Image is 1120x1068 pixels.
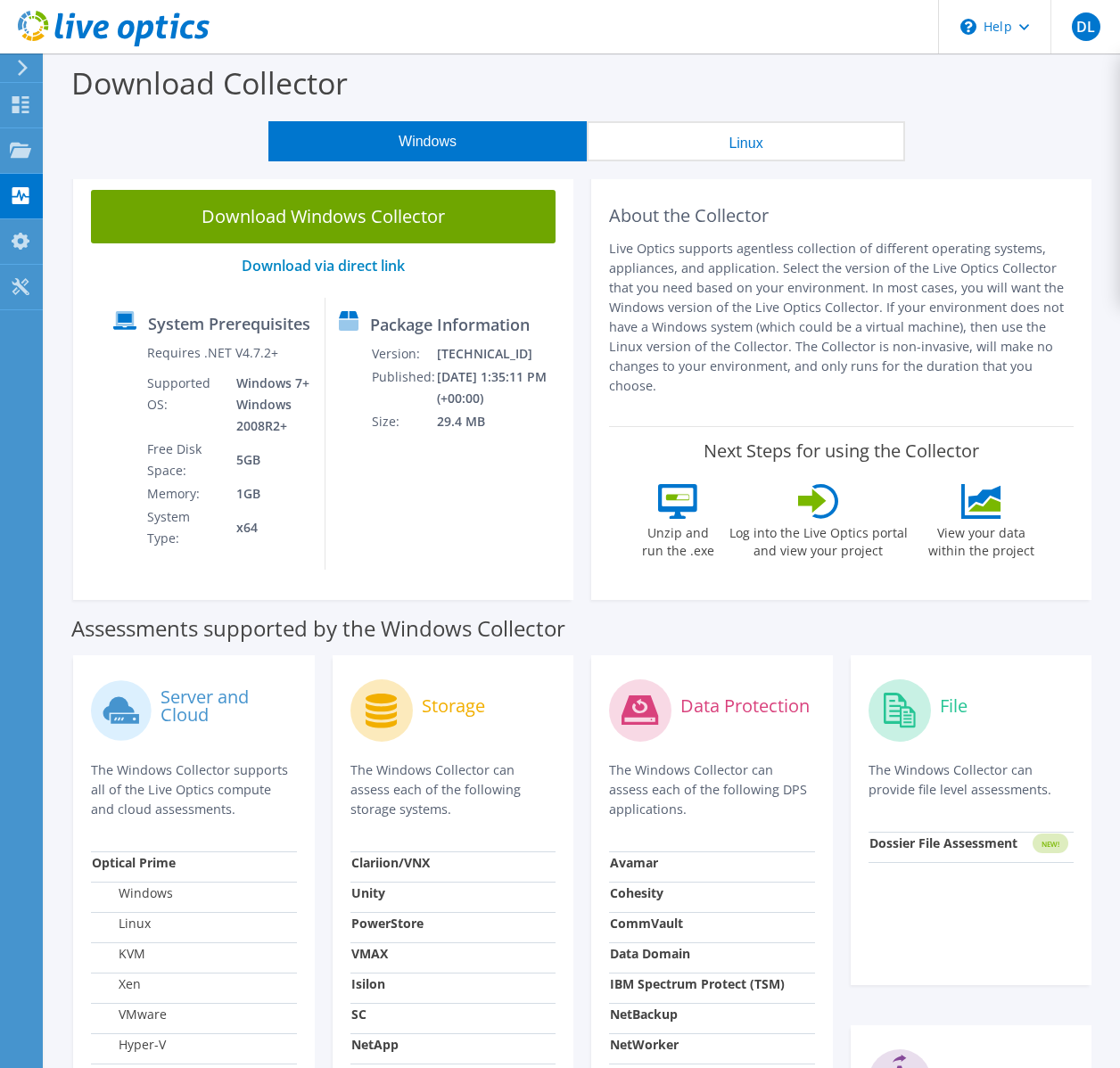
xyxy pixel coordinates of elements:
[92,884,173,902] label: Windows
[918,519,1046,560] label: View your data within the project
[610,1036,679,1053] strong: NetWorker
[92,854,176,871] strong: Optical Prime
[92,1036,166,1054] label: Hyper-V
[422,697,485,715] label: Storage
[610,884,663,901] strong: Cohesity
[351,975,385,992] strong: Isilon
[351,884,385,901] strong: Unity
[223,438,311,482] td: 5GB
[223,505,311,550] td: x64
[371,342,436,366] td: Version:
[242,256,405,275] a: Download via direct link
[1041,839,1058,849] tspan: NEW!
[610,854,658,871] strong: Avamar
[148,315,310,333] label: System Prerequisites
[351,915,424,932] strong: PowerStore
[71,620,565,637] label: Assessments supported by the Windows Collector
[370,316,530,333] label: Package Information
[351,1036,399,1053] strong: NetApp
[92,945,145,963] label: KVM
[609,205,1074,226] h2: About the Collector
[729,519,909,560] label: Log into the Live Optics portal and view your project
[680,697,810,715] label: Data Protection
[147,344,278,362] label: Requires .NET V4.7.2+
[146,438,223,482] td: Free Disk Space:
[609,760,815,819] p: The Windows Collector can assess each of the following DPS applications.
[350,760,556,819] p: The Windows Collector can assess each of the following storage systems.
[351,1006,366,1023] strong: SC
[609,239,1074,396] p: Live Optics supports agentless collection of different operating systems, appliances, and applica...
[351,945,388,962] strong: VMAX
[146,372,223,438] td: Supported OS:
[92,975,141,993] label: Xen
[869,760,1075,800] p: The Windows Collector can provide file level assessments.
[92,1006,167,1023] label: VMware
[91,760,297,819] p: The Windows Collector supports all of the Live Optics compute and cloud assessments.
[960,19,976,35] svg: \n
[436,342,565,366] td: [TECHNICAL_ID]
[223,482,311,505] td: 1GB
[268,121,587,161] button: Windows
[704,440,979,462] label: Next Steps for using the Collector
[587,121,905,161] button: Linux
[161,688,297,724] label: Server and Cloud
[436,410,565,433] td: 29.4 MB
[146,505,223,550] td: System Type:
[146,482,223,505] td: Memory:
[91,190,556,243] a: Download Windows Collector
[610,1006,678,1023] strong: NetBackup
[610,975,785,992] strong: IBM Spectrum Protect (TSM)
[869,834,1017,851] strong: Dossier File Assessment
[351,854,430,871] strong: Clariion/VNX
[371,410,436,433] td: Size:
[223,372,311,438] td: Windows 7+ Windows 2008R2+
[940,697,968,715] label: File
[371,366,436,410] td: Published:
[610,945,690,962] strong: Data Domain
[436,366,565,410] td: [DATE] 1:35:11 PM (+00:00)
[71,62,348,103] label: Download Collector
[610,915,683,932] strong: CommVault
[92,915,151,932] label: Linux
[638,519,720,560] label: Unzip and run the .exe
[1072,12,1100,41] span: DL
